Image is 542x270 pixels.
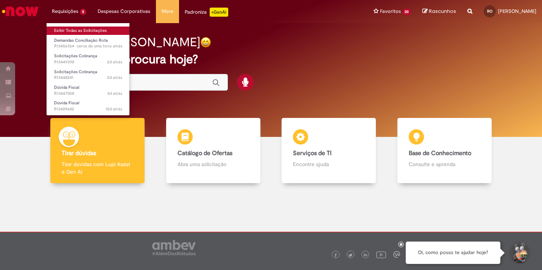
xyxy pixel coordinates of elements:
[498,8,536,14] span: [PERSON_NAME]
[46,23,130,116] ul: Requisições
[54,69,97,75] span: Solicitações Cobrança
[152,240,196,255] img: logo_footer_ambev_rotulo_gray.png
[54,106,122,112] span: R13409682
[508,242,531,264] button: Iniciar Conversa de Suporte
[47,27,130,35] a: Exibir Todas as Solicitações
[185,8,228,17] div: Padroniza
[54,59,122,65] span: R13449390
[402,9,411,15] span: 20
[334,253,338,257] img: logo_footer_facebook.png
[98,8,150,15] span: Despesas Corporativas
[55,53,487,66] h2: O que você procura hoje?
[62,160,133,176] p: Tirar dúvidas com Lupi Assist e Gen Ai
[40,118,156,184] a: Tirar dúvidas Tirar dúvidas com Lupi Assist e Gen Ai
[47,68,130,82] a: Aberto R13448241 : Solicitações Cobrança
[80,9,86,15] span: 5
[107,75,122,80] time: 26/08/2025 13:05:01
[271,118,387,184] a: Serviços de TI Encontre ajuda
[409,160,480,168] p: Consulte e aprenda
[487,9,492,14] span: RO
[106,106,122,112] span: 15d atrás
[107,59,122,65] time: 26/08/2025 16:13:16
[393,251,400,258] img: logo_footer_workplace.png
[178,149,232,157] b: Catálogo de Ofertas
[422,8,456,15] a: Rascunhos
[380,8,401,15] span: Favoritos
[54,85,79,90] span: Dúvida Fiscal
[162,8,173,15] span: More
[76,43,122,49] time: 28/08/2025 09:49:33
[1,4,40,19] img: ServiceNow
[387,118,503,184] a: Base de Conhecimento Consulte e aprenda
[52,8,78,15] span: Requisições
[107,75,122,80] span: 2d atrás
[54,43,122,49] span: R13456364
[376,250,386,259] img: logo_footer_youtube.png
[210,8,228,17] p: +GenAi
[178,160,249,168] p: Abra uma solicitação
[200,37,211,48] img: happy-face.png
[349,253,352,257] img: logo_footer_twitter.png
[107,59,122,65] span: 2d atrás
[47,36,130,50] a: Aberto R13456364 : Demandas Conciliação Rota
[54,100,79,106] span: Dúvida Fiscal
[47,83,130,97] a: Aberto R13447058 : Dúvida Fiscal
[54,38,108,43] span: Demandas Conciliação Rota
[156,118,271,184] a: Catálogo de Ofertas Abra uma solicitação
[409,149,471,157] b: Base de Conhecimento
[47,52,130,66] a: Aberto R13449390 : Solicitações Cobrança
[54,53,97,59] span: Solicitações Cobrança
[293,149,332,157] b: Serviços de TI
[406,242,500,264] div: Oi, como posso te ajudar hoje?
[47,99,130,113] a: Aberto R13409682 : Dúvida Fiscal
[54,75,122,81] span: R13448241
[107,91,122,96] span: 3d atrás
[293,160,364,168] p: Encontre ajuda
[106,106,122,112] time: 13/08/2025 14:08:42
[364,253,368,257] img: logo_footer_linkedin.png
[54,91,122,97] span: R13447058
[107,91,122,96] time: 26/08/2025 09:40:23
[429,8,456,15] span: Rascunhos
[62,149,96,157] b: Tirar dúvidas
[76,43,122,49] span: cerca de uma hora atrás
